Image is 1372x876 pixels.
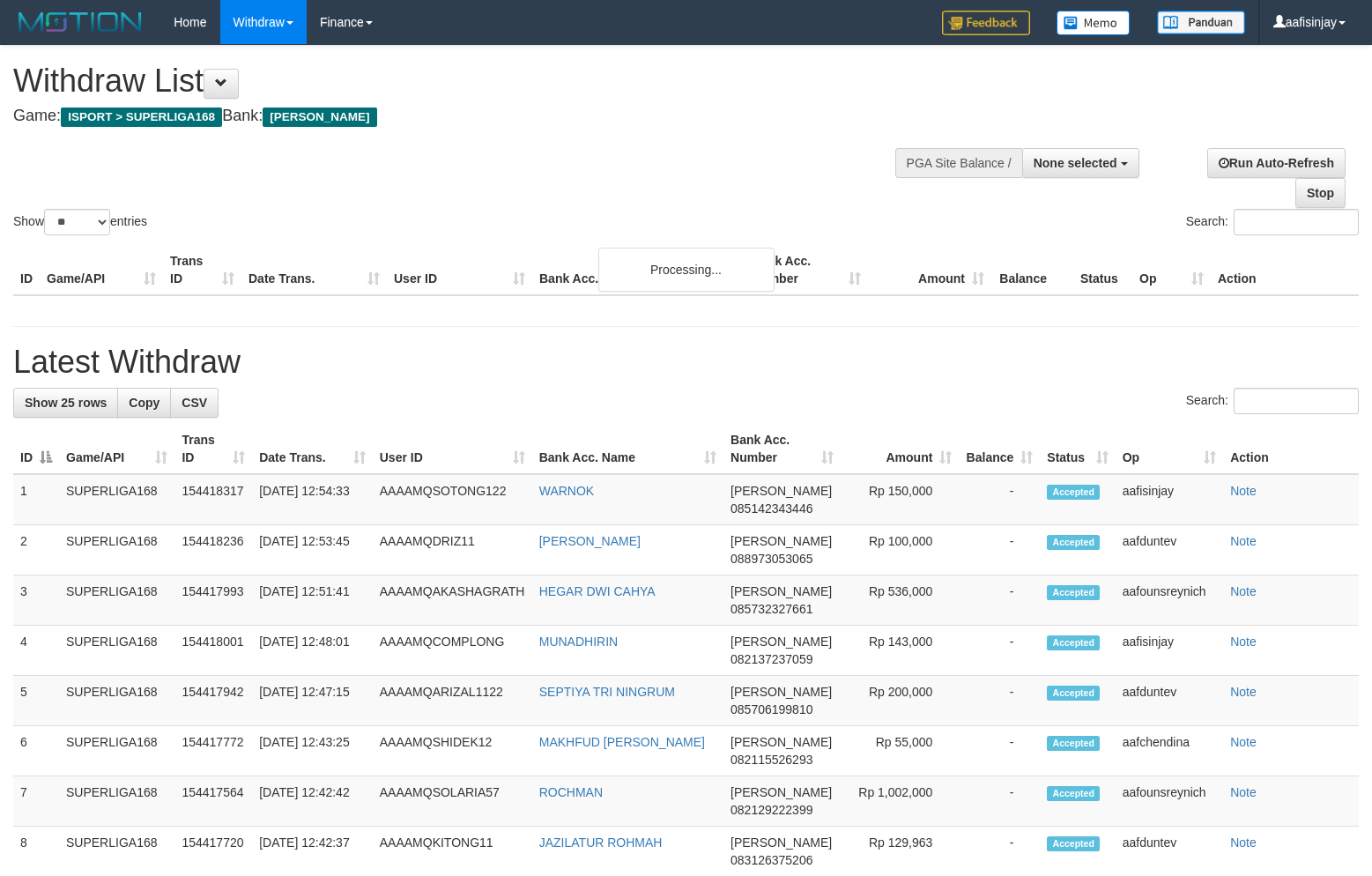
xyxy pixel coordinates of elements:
td: - [959,575,1040,626]
a: JAZILATUR ROHMAH [539,835,663,850]
th: Bank Acc. Number [745,245,868,295]
span: Copy 088973053065 to clipboard [730,552,812,566]
h4: Game: Bank: [13,108,897,125]
span: [PERSON_NAME] [730,534,832,548]
a: Run Auto-Refresh [1207,148,1346,178]
td: 7 [13,776,59,827]
label: Show entries [13,209,147,235]
a: WARNOK [539,484,594,498]
td: 6 [13,726,59,776]
td: AAAAMQARIZAL1122 [373,676,532,726]
img: MOTION_logo.png [13,9,147,35]
td: Rp 536,000 [841,575,960,626]
td: [DATE] 12:54:33 [252,474,373,525]
span: Accepted [1047,786,1100,801]
a: Stop [1295,178,1346,208]
span: Accepted [1047,535,1100,550]
img: panduan.png [1157,11,1245,34]
th: Amount [868,245,991,295]
a: MAKHFUD [PERSON_NAME] [539,735,705,749]
select: Showentries [44,209,110,235]
span: Accepted [1047,836,1100,851]
span: Accepted [1047,635,1100,650]
td: AAAAMQSHIDEK12 [373,726,532,776]
th: Trans ID: activate to sort column ascending [174,424,252,474]
th: Action [1223,424,1359,474]
th: Status: activate to sort column ascending [1040,424,1115,474]
td: AAAAMQCOMPLONG [373,626,532,676]
td: - [959,776,1040,827]
th: Date Trans. [241,245,387,295]
td: [DATE] 12:48:01 [252,626,373,676]
th: Amount: activate to sort column ascending [841,424,960,474]
td: Rp 150,000 [841,474,960,525]
span: Accepted [1047,686,1100,701]
span: Copy 082115526293 to clipboard [730,753,812,767]
th: Trans ID [163,245,241,295]
td: [DATE] 12:51:41 [252,575,373,626]
td: aafounsreynich [1116,776,1223,827]
td: 1 [13,474,59,525]
td: [DATE] 12:53:45 [252,525,373,575]
span: ISPORT > SUPERLIGA168 [61,108,222,127]
span: None selected [1034,156,1117,170]
td: AAAAMQDRIZ11 [373,525,532,575]
a: MUNADHIRIN [539,635,618,649]
img: Feedback.jpg [942,11,1030,35]
span: Copy [129,396,159,410]
span: [PERSON_NAME] [263,108,376,127]
input: Search: [1234,209,1359,235]
th: Op [1132,245,1211,295]
a: Note [1230,835,1257,850]
td: AAAAMQSOLARIA57 [373,776,532,827]
td: AAAAMQSOTONG122 [373,474,532,525]
td: 154417772 [174,726,252,776]
img: Button%20Memo.svg [1057,11,1131,35]
td: - [959,525,1040,575]
td: SUPERLIGA168 [59,676,174,726]
span: Copy 085142343446 to clipboard [730,501,812,516]
h1: Withdraw List [13,63,897,99]
td: SUPERLIGA168 [59,575,174,626]
td: aafduntev [1116,676,1223,726]
a: Note [1230,584,1257,598]
td: 154418236 [174,525,252,575]
th: ID [13,245,40,295]
td: 4 [13,626,59,676]
td: aafisinjay [1116,626,1223,676]
td: aafisinjay [1116,474,1223,525]
th: Bank Acc. Name: activate to sort column ascending [532,424,723,474]
span: Copy 085706199810 to clipboard [730,702,812,716]
th: Action [1211,245,1359,295]
a: Note [1230,635,1257,649]
span: Accepted [1047,736,1100,751]
a: Show 25 rows [13,388,118,418]
td: SUPERLIGA168 [59,776,174,827]
th: ID: activate to sort column descending [13,424,59,474]
span: Accepted [1047,585,1100,600]
td: aafounsreynich [1116,575,1223,626]
span: [PERSON_NAME] [730,635,832,649]
th: Game/API: activate to sort column ascending [59,424,174,474]
h1: Latest Withdraw [13,345,1359,380]
td: aafduntev [1116,525,1223,575]
td: Rp 55,000 [841,726,960,776]
input: Search: [1234,388,1359,414]
span: [PERSON_NAME] [730,685,832,699]
td: - [959,676,1040,726]
td: SUPERLIGA168 [59,626,174,676]
span: Show 25 rows [25,396,107,410]
th: Game/API [40,245,163,295]
a: Note [1230,484,1257,498]
button: None selected [1022,148,1139,178]
a: Note [1230,685,1257,699]
td: [DATE] 12:43:25 [252,726,373,776]
td: aafchendina [1116,726,1223,776]
span: Copy 085732327661 to clipboard [730,602,812,616]
a: HEGAR DWI CAHYA [539,584,656,598]
td: 154417993 [174,575,252,626]
th: Bank Acc. Name [532,245,745,295]
span: [PERSON_NAME] [730,785,832,799]
td: 154417564 [174,776,252,827]
th: Bank Acc. Number: activate to sort column ascending [723,424,841,474]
